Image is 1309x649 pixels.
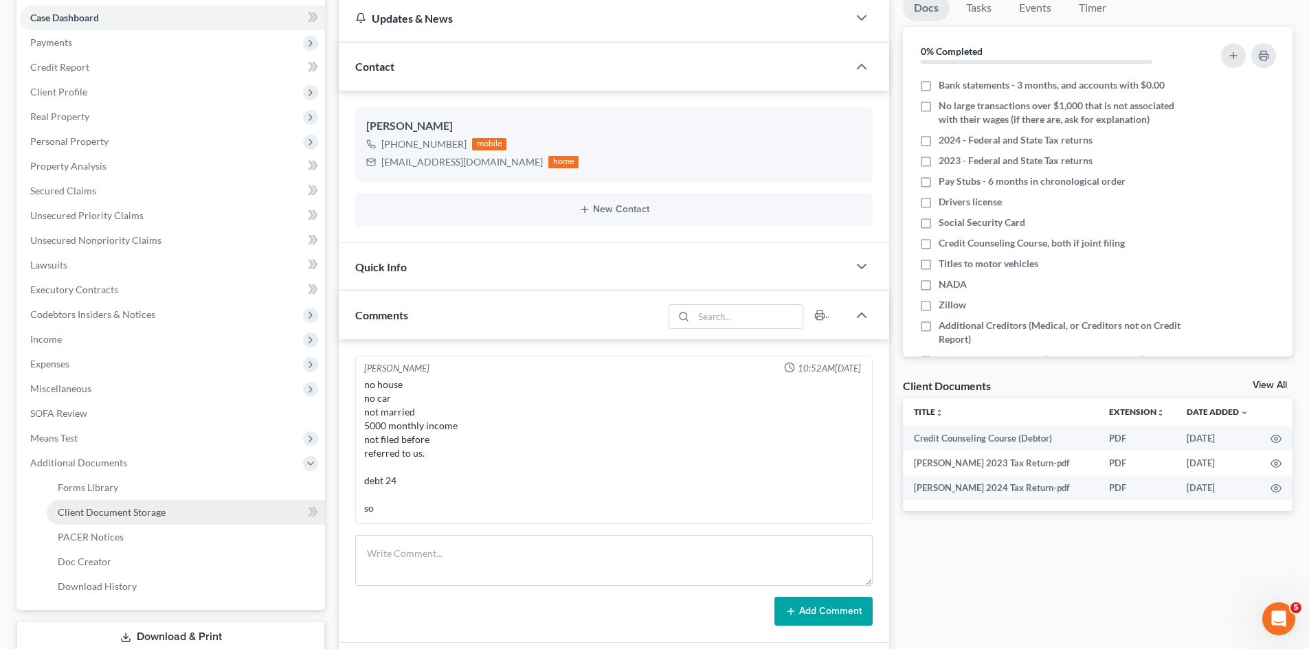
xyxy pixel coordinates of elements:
[1253,380,1287,390] a: View All
[19,179,325,203] a: Secured Claims
[935,409,943,417] i: unfold_more
[381,137,467,151] div: [PHONE_NUMBER]
[921,45,983,57] strong: 0% Completed
[1176,475,1260,500] td: [DATE]
[30,86,87,98] span: Client Profile
[381,155,543,169] div: [EMAIL_ADDRESS][DOMAIN_NAME]
[1176,451,1260,475] td: [DATE]
[47,500,325,525] a: Client Document Storage
[58,506,166,518] span: Client Document Storage
[30,284,118,295] span: Executory Contracts
[939,277,967,291] span: NADA
[355,11,831,25] div: Updates & News
[355,60,394,73] span: Contact
[58,556,111,567] span: Doc Creator
[939,298,966,312] span: Zillow
[30,457,127,468] span: Additional Documents
[1109,407,1165,417] a: Extensionunfold_more
[939,257,1038,271] span: Titles to motor vehicles
[364,362,429,375] div: [PERSON_NAME]
[47,525,325,549] a: PACER Notices
[30,111,89,122] span: Real Property
[30,383,91,394] span: Miscellaneous
[939,99,1183,126] span: No large transactions over $1,000 that is not associated with their wages (if there are, ask for ...
[355,308,408,321] span: Comments
[1098,475,1176,500] td: PDF
[366,118,862,135] div: [PERSON_NAME]
[694,305,803,328] input: Search...
[939,133,1093,147] span: 2024 - Federal and State Tax returns
[19,5,325,30] a: Case Dashboard
[30,432,78,444] span: Means Test
[19,228,325,253] a: Unsecured Nonpriority Claims
[30,308,155,320] span: Codebtors Insiders & Notices
[19,203,325,228] a: Unsecured Priority Claims
[903,426,1098,451] td: Credit Counseling Course (Debtor)
[914,407,943,417] a: Titleunfold_more
[939,236,1125,250] span: Credit Counseling Course, both if joint filing
[472,138,506,150] div: mobile
[30,12,99,23] span: Case Dashboard
[30,358,69,369] span: Expenses
[19,253,325,277] a: Lawsuits
[30,407,87,419] span: SOFA Review
[903,378,991,393] div: Client Documents
[903,451,1098,475] td: [PERSON_NAME] 2023 Tax Return-pdf
[19,277,325,302] a: Executory Contracts
[30,36,72,48] span: Payments
[58,531,124,543] span: PACER Notices
[1240,409,1249,417] i: expand_more
[58,481,118,493] span: Forms Library
[47,574,325,599] a: Download History
[939,195,1002,209] span: Drivers license
[903,475,1098,500] td: [PERSON_NAME] 2024 Tax Return-pdf
[939,154,1093,168] span: 2023 - Federal and State Tax returns
[939,353,1144,367] span: Petition - Wet Signature (done in office meeting)
[19,154,325,179] a: Property Analysis
[30,61,89,73] span: Credit Report
[30,209,144,221] span: Unsecured Priority Claims
[1156,409,1165,417] i: unfold_more
[19,401,325,426] a: SOFA Review
[798,362,861,375] span: 10:52AM[DATE]
[47,475,325,500] a: Forms Library
[939,216,1025,229] span: Social Security Card
[366,204,862,215] button: New Contact
[548,156,579,168] div: home
[30,259,67,271] span: Lawsuits
[30,185,96,196] span: Secured Claims
[30,333,62,345] span: Income
[939,78,1165,92] span: Bank statements - 3 months, and accounts with $0.00
[1290,602,1301,613] span: 5
[19,55,325,80] a: Credit Report
[364,378,864,515] div: no house no car not married 5000 monthly income not filed before referred to us. debt 24 so
[939,174,1126,188] span: Pay Stubs - 6 months in chronological order
[30,160,107,172] span: Property Analysis
[1176,426,1260,451] td: [DATE]
[1098,426,1176,451] td: PDF
[355,260,407,273] span: Quick Info
[1098,451,1176,475] td: PDF
[30,234,161,246] span: Unsecured Nonpriority Claims
[47,549,325,574] a: Doc Creator
[1262,602,1295,635] iframe: Intercom live chat
[58,580,137,592] span: Download History
[30,135,109,147] span: Personal Property
[774,597,873,626] button: Add Comment
[1187,407,1249,417] a: Date Added expand_more
[939,319,1183,346] span: Additional Creditors (Medical, or Creditors not on Credit Report)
